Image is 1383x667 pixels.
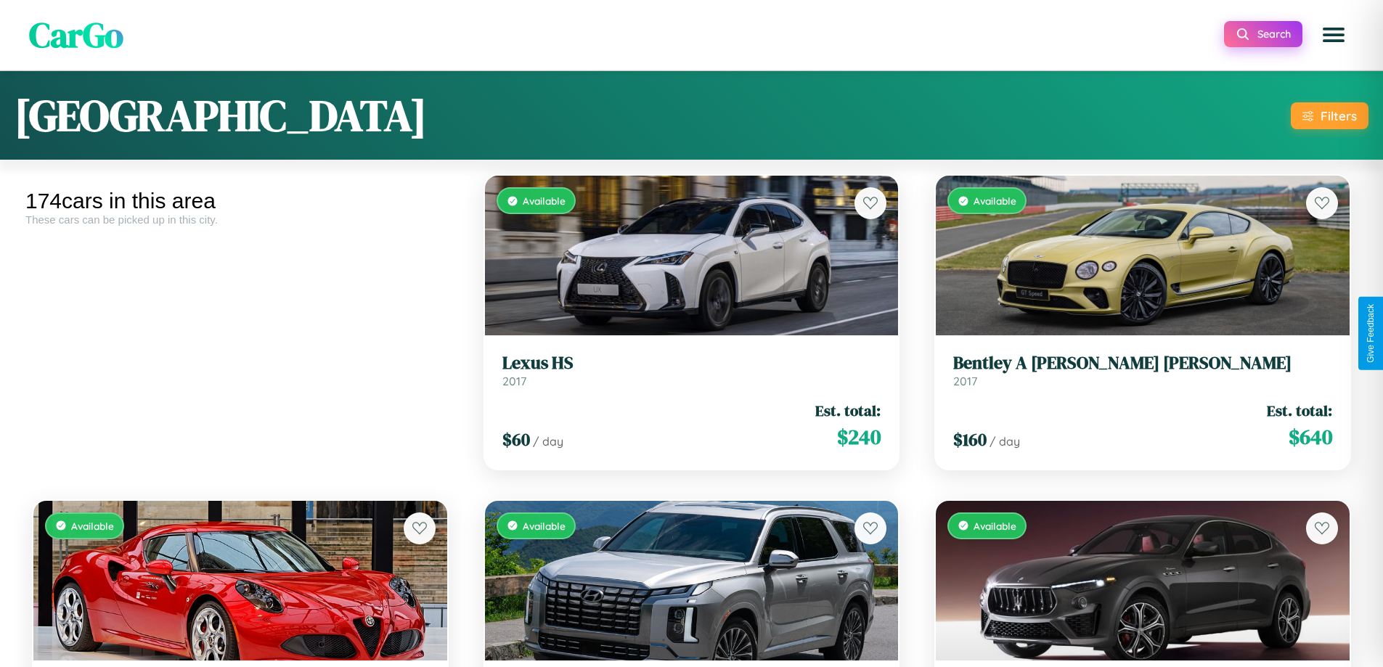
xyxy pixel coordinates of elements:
[974,195,1016,207] span: Available
[523,195,566,207] span: Available
[953,374,977,388] span: 2017
[1291,102,1368,129] button: Filters
[502,427,530,451] span: $ 60
[815,400,881,421] span: Est. total:
[1257,28,1291,41] span: Search
[1366,304,1376,363] div: Give Feedback
[15,86,427,145] h1: [GEOGRAPHIC_DATA]
[523,520,566,532] span: Available
[502,374,526,388] span: 2017
[1313,15,1354,55] button: Open menu
[1321,108,1357,123] div: Filters
[502,353,881,374] h3: Lexus HS
[1267,400,1332,421] span: Est. total:
[974,520,1016,532] span: Available
[1289,422,1332,451] span: $ 640
[533,434,563,449] span: / day
[29,11,123,59] span: CarGo
[502,353,881,388] a: Lexus HS2017
[71,520,114,532] span: Available
[25,213,455,226] div: These cars can be picked up in this city.
[953,427,987,451] span: $ 160
[25,189,455,213] div: 174 cars in this area
[990,434,1020,449] span: / day
[837,422,881,451] span: $ 240
[953,353,1332,388] a: Bentley A [PERSON_NAME] [PERSON_NAME]2017
[1224,21,1302,47] button: Search
[953,353,1332,374] h3: Bentley A [PERSON_NAME] [PERSON_NAME]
